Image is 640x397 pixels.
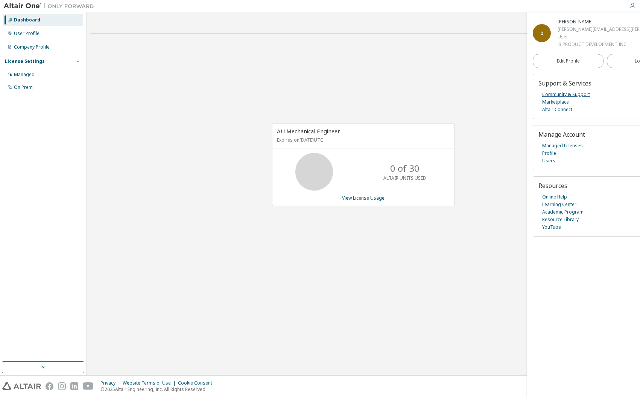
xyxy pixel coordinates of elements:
[538,79,591,87] span: Support & Services
[542,150,556,157] a: Profile
[277,127,340,135] span: AU Mechanical Engineer
[5,58,45,64] div: License Settings
[342,195,385,201] a: View License Usage
[542,193,567,201] a: Online Help
[2,382,41,390] img: altair_logo.svg
[542,223,561,231] a: YouTube
[542,91,590,98] a: Community & Support
[383,175,426,181] p: ALTAIR UNITS USED
[540,30,544,37] span: D
[538,130,585,139] span: Manage Account
[14,31,40,37] div: User Profile
[58,382,66,390] img: instagram.svg
[542,157,555,165] a: Users
[100,386,217,392] p: © 2025 Altair Engineering, Inc. All Rights Reserved.
[14,84,33,90] div: On Prem
[542,208,584,216] a: Academic Program
[70,382,78,390] img: linkedin.svg
[533,54,604,68] a: Edit Profile
[542,201,576,208] a: Learning Center
[14,17,40,23] div: Dashboard
[542,98,569,106] a: Marketplace
[277,137,448,143] p: Expires on [DATE] UTC
[123,380,178,386] div: Website Terms of Use
[46,382,53,390] img: facebook.svg
[542,106,572,113] a: Altair Connect
[14,72,35,78] div: Managed
[14,44,50,50] div: Company Profile
[178,380,217,386] div: Cookie Consent
[557,58,580,64] span: Edit Profile
[4,2,98,10] img: Altair One
[390,162,420,175] p: 0 of 30
[83,382,94,390] img: youtube.svg
[538,182,567,190] span: Resources
[542,142,583,150] a: Managed Licenses
[542,216,579,223] a: Resource Library
[100,380,123,386] div: Privacy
